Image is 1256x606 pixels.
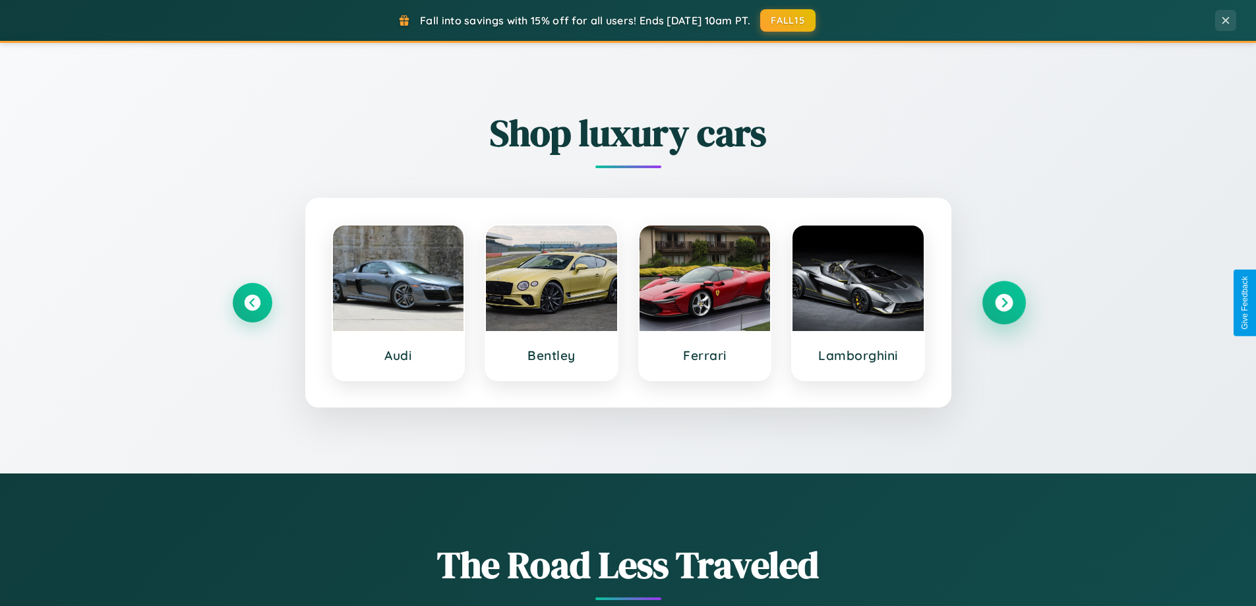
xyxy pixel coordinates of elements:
[806,348,911,363] h3: Lamborghini
[499,348,604,363] h3: Bentley
[233,539,1024,590] h1: The Road Less Traveled
[346,348,451,363] h3: Audi
[760,9,816,32] button: FALL15
[653,348,758,363] h3: Ferrari
[420,14,750,27] span: Fall into savings with 15% off for all users! Ends [DATE] 10am PT.
[1240,276,1249,330] div: Give Feedback
[233,107,1024,158] h2: Shop luxury cars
